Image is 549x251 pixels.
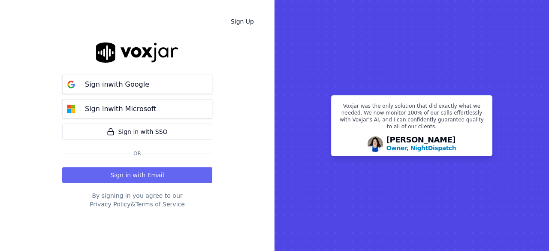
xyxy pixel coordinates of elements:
img: logo [96,42,178,63]
img: google Sign in button [63,76,80,93]
button: Sign inwith Microsoft [62,99,212,118]
button: Sign in with Email [62,167,212,183]
span: Or [130,150,145,157]
p: Owner, NightDispatch [386,144,456,152]
button: Terms of Service [135,200,184,209]
button: Privacy Policy [90,200,130,209]
img: Avatar [368,136,383,152]
div: [PERSON_NAME] [386,136,456,152]
p: Voxjar was the only solution that did exactly what we needed. We now monitor 100% of our calls ef... [337,103,487,133]
button: Sign inwith Google [62,75,212,94]
img: microsoft Sign in button [63,100,80,118]
div: By signing in you agree to our & [62,191,212,209]
p: Sign in with Microsoft [85,104,156,114]
p: Sign in with Google [85,79,149,90]
a: Sign Up [224,14,261,29]
a: Sign in with SSO [62,124,212,140]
